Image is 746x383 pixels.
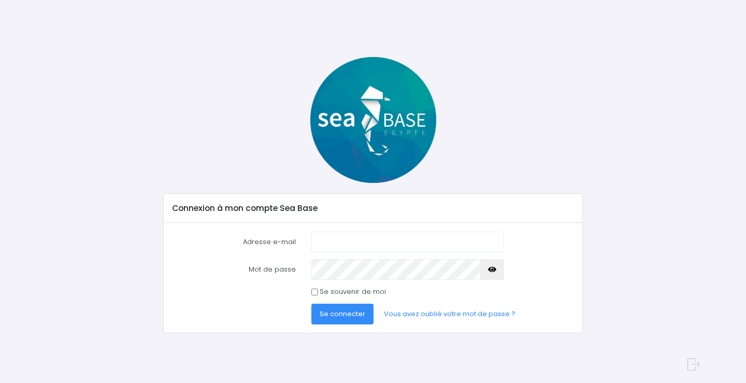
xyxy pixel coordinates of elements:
button: Se connecter [311,304,374,324]
a: Vous avez oublié votre mot de passe ? [376,304,524,324]
div: Connexion à mon compte Sea Base [164,194,582,223]
span: Se connecter [320,309,365,319]
label: Se souvenir de moi [320,287,386,297]
label: Mot de passe [164,259,303,280]
label: Adresse e-mail [164,232,303,252]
